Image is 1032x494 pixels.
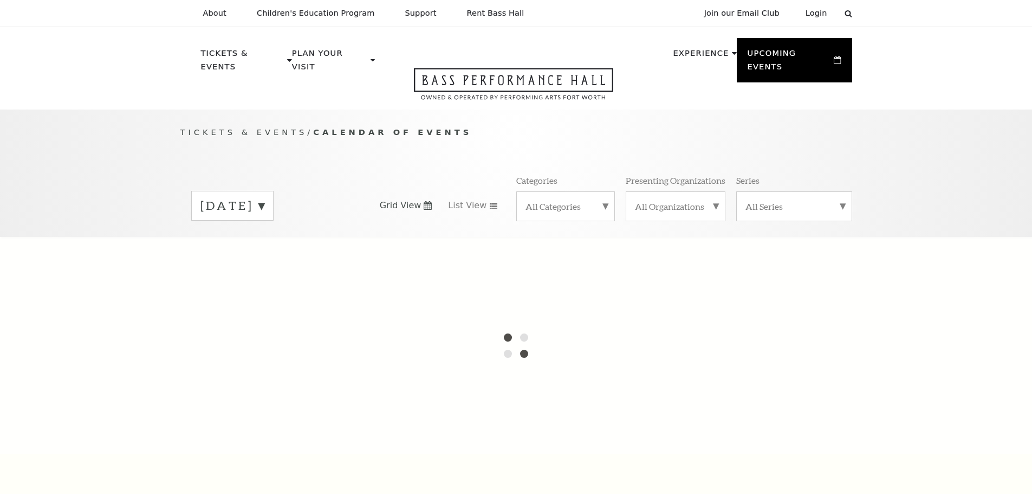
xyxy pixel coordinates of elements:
[626,175,725,186] p: Presenting Organizations
[448,200,486,211] span: List View
[525,201,606,212] label: All Categories
[748,47,832,80] p: Upcoming Events
[180,126,852,139] p: /
[380,200,421,211] span: Grid View
[745,201,843,212] label: All Series
[201,47,285,80] p: Tickets & Events
[292,47,368,80] p: Plan Your Visit
[673,47,729,66] p: Experience
[405,9,437,18] p: Support
[200,197,264,214] label: [DATE]
[180,127,308,137] span: Tickets & Events
[516,175,557,186] p: Categories
[736,175,760,186] p: Series
[467,9,524,18] p: Rent Bass Hall
[203,9,226,18] p: About
[313,127,472,137] span: Calendar of Events
[635,201,716,212] label: All Organizations
[257,9,375,18] p: Children's Education Program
